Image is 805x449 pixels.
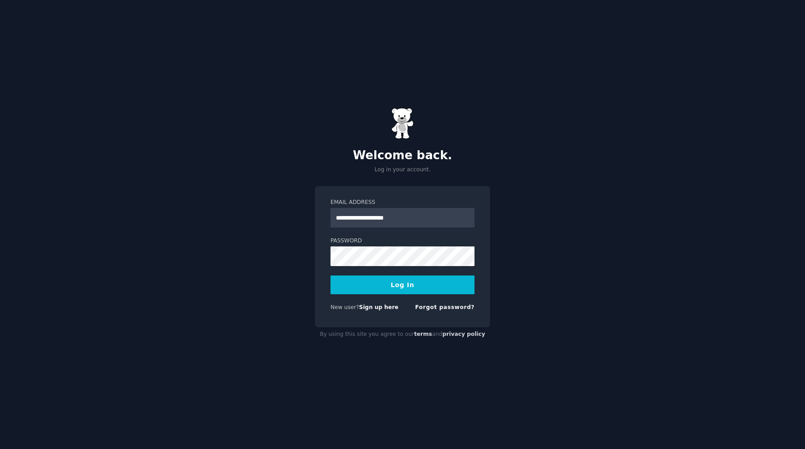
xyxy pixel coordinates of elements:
[330,304,359,310] span: New user?
[359,304,398,310] a: Sign up here
[330,275,475,294] button: Log In
[315,327,490,342] div: By using this site you agree to our and
[315,148,490,163] h2: Welcome back.
[442,331,485,337] a: privacy policy
[391,108,414,139] img: Gummy Bear
[330,237,475,245] label: Password
[315,166,490,174] p: Log in your account.
[415,304,475,310] a: Forgot password?
[330,199,475,207] label: Email Address
[414,331,432,337] a: terms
